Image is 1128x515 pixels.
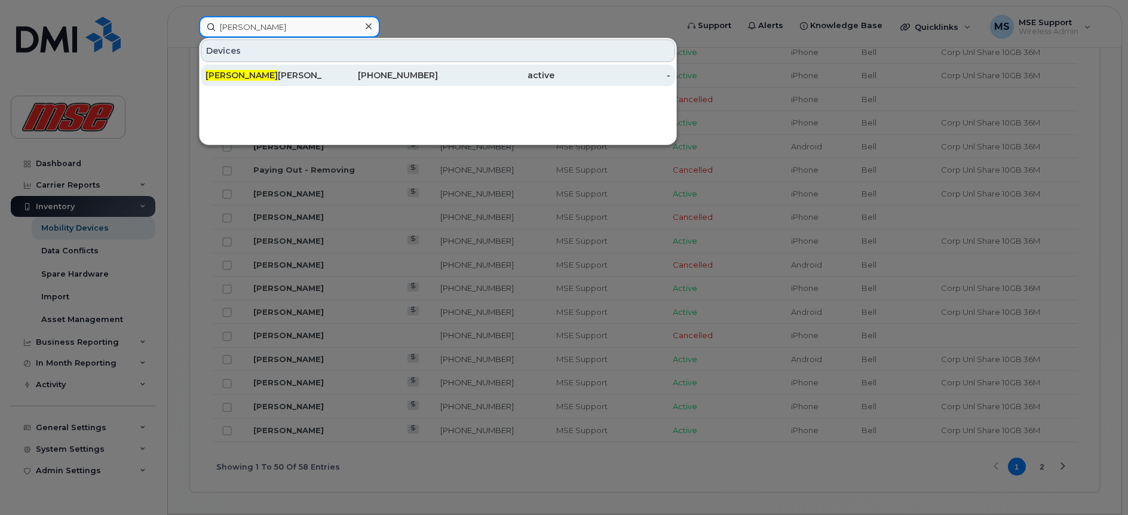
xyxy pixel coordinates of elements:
[438,69,554,81] div: active
[201,65,675,86] a: [PERSON_NAME][PERSON_NAME][PHONE_NUMBER]active-
[201,39,675,62] div: Devices
[206,70,278,81] span: [PERSON_NAME]
[199,16,380,38] input: Find something...
[322,69,439,81] div: [PHONE_NUMBER]
[206,69,322,81] div: [PERSON_NAME]
[554,69,671,81] div: -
